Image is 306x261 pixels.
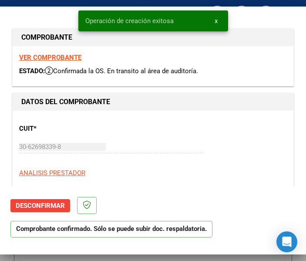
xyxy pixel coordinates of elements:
[21,33,72,41] strong: COMPROBANTE
[276,231,297,252] div: Open Intercom Messenger
[19,124,100,134] p: CUIT
[208,13,225,29] button: x
[21,98,110,106] strong: DATOS DEL COMPROBANTE
[45,67,198,75] span: Confirmada la OS. En transito al área de auditoría.
[85,17,174,25] span: Operación de creación exitosa
[19,184,287,194] p: MINISTERIO DE SALUD PCIA DE BS AS O. P.
[215,17,218,25] span: x
[10,199,70,212] button: Desconfirmar
[16,202,65,210] span: Desconfirmar
[10,221,212,238] p: Comprobante confirmado. Sólo se puede subir doc. respaldatoria.
[19,54,81,61] a: VER COMPROBANTE
[19,67,45,75] span: ESTADO:
[19,169,85,177] span: ANALISIS PRESTADOR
